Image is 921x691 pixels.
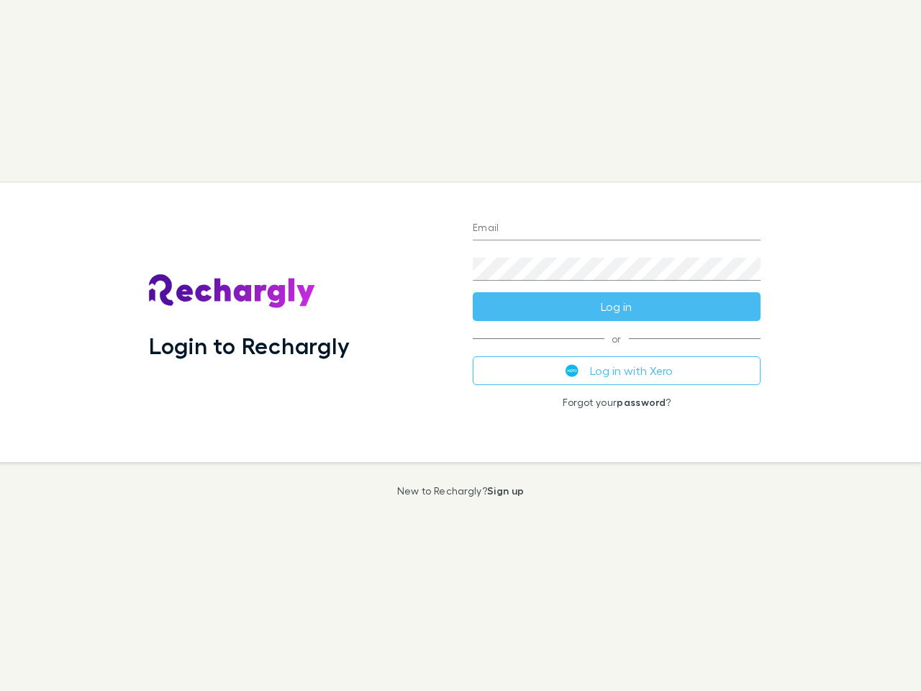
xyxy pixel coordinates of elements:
a: Sign up [487,484,524,497]
p: Forgot your ? [473,397,761,408]
p: New to Rechargly? [397,485,525,497]
a: password [617,396,666,408]
span: or [473,338,761,339]
img: Xero's logo [566,364,579,377]
h1: Login to Rechargly [149,332,350,359]
button: Log in [473,292,761,321]
img: Rechargly's Logo [149,274,316,309]
button: Log in with Xero [473,356,761,385]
